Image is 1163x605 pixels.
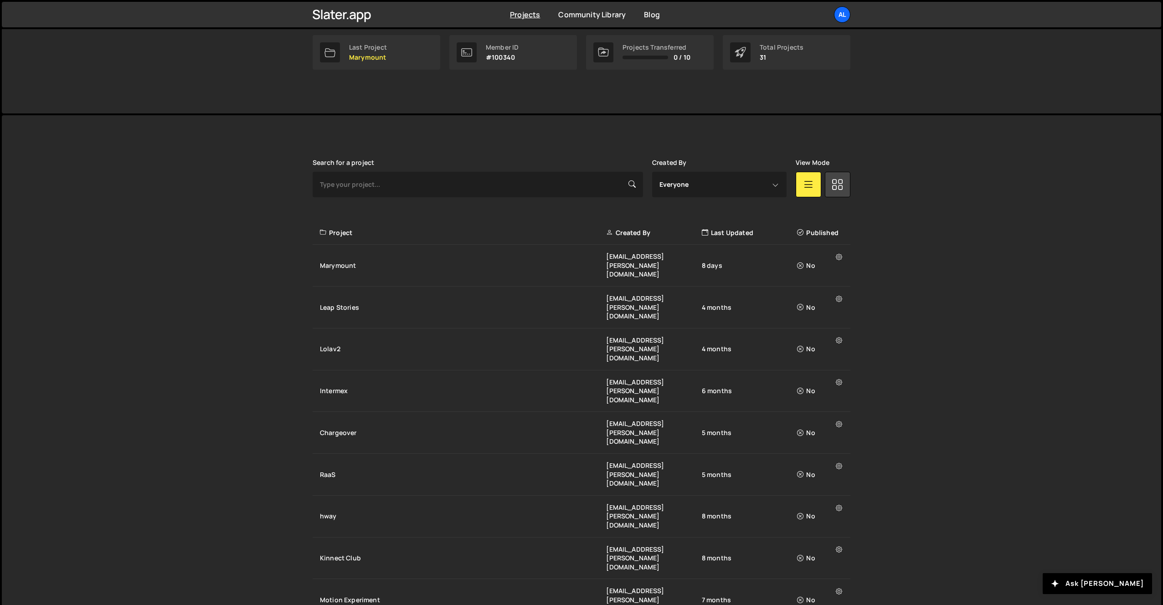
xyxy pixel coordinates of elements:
div: 5 months [702,428,797,437]
div: 6 months [702,386,797,395]
a: Last Project Marymount [313,35,440,70]
div: [EMAIL_ADDRESS][PERSON_NAME][DOMAIN_NAME] [606,252,701,279]
span: 0 / 10 [674,54,690,61]
a: RaaS [EMAIL_ADDRESS][PERSON_NAME][DOMAIN_NAME] 5 months No [313,454,850,496]
div: 8 months [702,554,797,563]
div: [EMAIL_ADDRESS][PERSON_NAME][DOMAIN_NAME] [606,461,701,488]
a: Community Library [558,10,626,20]
a: Chargeover [EMAIL_ADDRESS][PERSON_NAME][DOMAIN_NAME] 5 months No [313,412,850,454]
div: Created By [606,228,701,237]
div: No [797,303,845,312]
div: Kinnect Club [320,554,606,563]
div: No [797,344,845,354]
div: [EMAIL_ADDRESS][PERSON_NAME][DOMAIN_NAME] [606,294,701,321]
div: hway [320,512,606,521]
p: 31 [760,54,803,61]
div: Total Projects [760,44,803,51]
a: Intermex [EMAIL_ADDRESS][PERSON_NAME][DOMAIN_NAME] 6 months No [313,370,850,412]
div: [EMAIL_ADDRESS][PERSON_NAME][DOMAIN_NAME] [606,545,701,572]
a: Projects [510,10,540,20]
a: Al [834,6,850,23]
a: Blog [644,10,660,20]
a: Leap Stories [EMAIL_ADDRESS][PERSON_NAME][DOMAIN_NAME] 4 months No [313,287,850,328]
div: [EMAIL_ADDRESS][PERSON_NAME][DOMAIN_NAME] [606,378,701,405]
a: Kinnect Club [EMAIL_ADDRESS][PERSON_NAME][DOMAIN_NAME] 8 months No [313,538,850,579]
div: Project [320,228,606,237]
div: No [797,512,845,521]
div: 7 months [702,595,797,605]
div: No [797,428,845,437]
div: Projects Transferred [623,44,690,51]
div: Chargeover [320,428,606,437]
div: No [797,595,845,605]
div: No [797,470,845,479]
div: 8 days [702,261,797,270]
div: Member ID [486,44,519,51]
div: No [797,386,845,395]
label: Search for a project [313,159,374,166]
div: Lolav2 [320,344,606,354]
div: 5 months [702,470,797,479]
div: Published [797,228,845,237]
a: Marymount [EMAIL_ADDRESS][PERSON_NAME][DOMAIN_NAME] 8 days No [313,245,850,287]
button: Ask [PERSON_NAME] [1043,573,1152,594]
p: #100340 [486,54,519,61]
div: 4 months [702,344,797,354]
div: Marymount [320,261,606,270]
div: [EMAIL_ADDRESS][PERSON_NAME][DOMAIN_NAME] [606,503,701,530]
a: Lolav2 [EMAIL_ADDRESS][PERSON_NAME][DOMAIN_NAME] 4 months No [313,328,850,370]
div: Last Updated [702,228,797,237]
a: hway [EMAIL_ADDRESS][PERSON_NAME][DOMAIN_NAME] 8 months No [313,496,850,538]
div: 4 months [702,303,797,312]
div: Intermex [320,386,606,395]
p: Marymount [349,54,387,61]
div: No [797,554,845,563]
div: RaaS [320,470,606,479]
div: Motion Experiment [320,595,606,605]
div: [EMAIL_ADDRESS][PERSON_NAME][DOMAIN_NAME] [606,336,701,363]
div: [EMAIL_ADDRESS][PERSON_NAME][DOMAIN_NAME] [606,419,701,446]
div: Last Project [349,44,387,51]
div: 8 months [702,512,797,521]
div: No [797,261,845,270]
label: View Mode [796,159,829,166]
div: Leap Stories [320,303,606,312]
label: Created By [652,159,687,166]
input: Type your project... [313,172,643,197]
